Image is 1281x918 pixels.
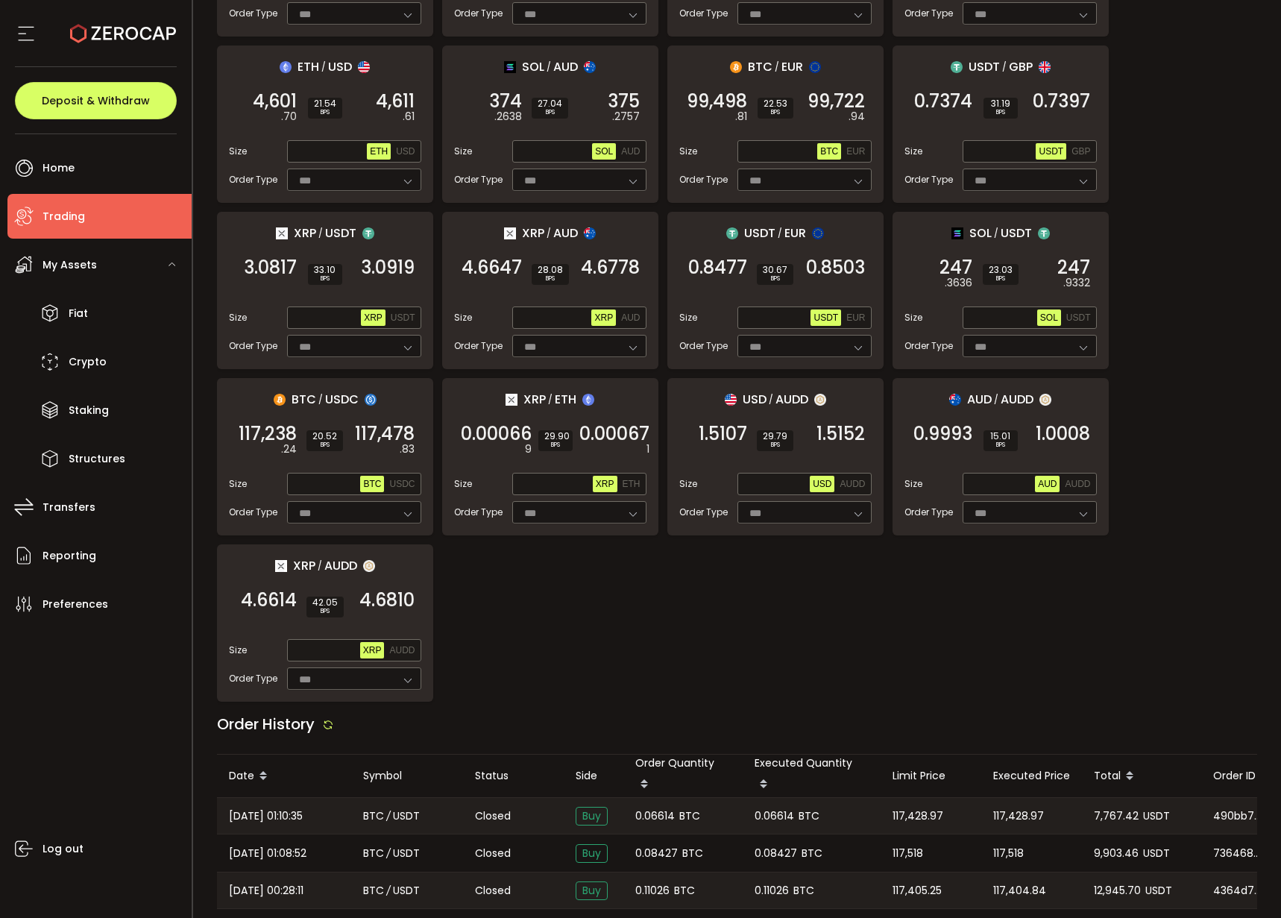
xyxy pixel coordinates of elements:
[69,400,109,421] span: Staking
[763,274,787,283] i: BPS
[43,254,97,276] span: My Assets
[538,265,563,274] span: 28.08
[370,146,388,157] span: ETH
[1035,476,1060,492] button: AUD
[806,260,865,275] span: 0.8503
[993,845,1024,862] span: 117,518
[904,506,953,519] span: Order Type
[735,109,747,125] em: .81
[1063,309,1094,326] button: USDT
[994,393,998,406] em: /
[522,224,544,242] span: XRP
[582,394,594,406] img: eth_portfolio.svg
[837,476,868,492] button: AUDD
[687,94,747,109] span: 99,498
[42,95,150,106] span: Deposit & Withdraw
[764,108,787,117] i: BPS
[748,57,772,76] span: BTC
[1038,479,1057,489] span: AUD
[811,309,841,326] button: USDT
[386,476,418,492] button: USDC
[781,57,803,76] span: EUR
[699,427,747,441] span: 1.5107
[1040,312,1058,323] span: SOL
[904,145,922,158] span: Size
[462,260,522,275] span: 4.6647
[281,109,297,125] em: .70
[881,767,981,785] div: Limit Price
[914,94,972,109] span: 0.7374
[544,432,567,441] span: 29.90
[596,479,614,489] span: XRP
[391,312,415,323] span: USDT
[769,393,773,406] em: /
[548,393,553,406] em: /
[365,394,377,406] img: usdc_portfolio.svg
[43,594,108,615] span: Preferences
[593,476,617,492] button: XRP
[994,227,998,240] em: /
[725,394,737,406] img: usd_portfolio.svg
[1094,845,1139,862] span: 9,903.46
[293,556,315,575] span: XRP
[679,173,728,186] span: Order Type
[579,427,649,441] span: 0.00067
[361,260,415,275] span: 3.0919
[576,807,608,826] span: Buy
[69,448,125,470] span: Structures
[324,556,357,575] span: AUDD
[621,146,640,157] span: AUD
[969,224,992,242] span: SOL
[1057,260,1090,275] span: 247
[1001,224,1032,242] span: USDT
[679,506,728,519] span: Order Type
[475,883,511,899] span: Closed
[239,427,297,441] span: 117,238
[1065,479,1090,489] span: AUDD
[846,312,865,323] span: EUR
[1037,309,1061,326] button: SOL
[523,390,546,409] span: XRP
[584,227,596,239] img: aud_portfolio.svg
[321,60,326,74] em: /
[904,311,922,324] span: Size
[793,882,814,899] span: BTC
[312,441,337,450] i: BPS
[318,559,322,573] em: /
[817,143,841,160] button: BTC
[229,506,277,519] span: Order Type
[388,309,418,326] button: USDT
[893,845,923,862] span: 117,518
[679,339,728,353] span: Order Type
[904,339,953,353] span: Order Type
[755,845,797,862] span: 0.08427
[635,808,675,825] span: 0.06614
[846,146,865,157] span: EUR
[475,808,511,824] span: Closed
[1063,275,1090,291] em: .9332
[1036,143,1066,160] button: USDT
[989,441,1012,450] i: BPS
[730,61,742,73] img: btc_portfolio.svg
[325,390,359,409] span: USDC
[755,808,794,825] span: 0.06614
[361,309,385,326] button: XRP
[312,598,338,607] span: 42.05
[494,109,522,125] em: .2638
[775,60,779,74] em: /
[810,476,834,492] button: USD
[623,755,743,797] div: Order Quantity
[364,312,383,323] span: XRP
[294,224,316,242] span: XRP
[581,260,640,275] span: 4.6778
[1039,394,1051,406] img: zuPXiwguUFiBOIQyqLOiXsnnNitlx7q4LCwEbLHADjIpTka+Lip0HH8D0VTrd02z+wEAAAAASUVORK5CYII=
[646,441,649,457] em: 1
[396,146,415,157] span: USD
[69,351,107,373] span: Crypto
[612,109,640,125] em: .2757
[363,560,375,572] img: zuPXiwguUFiBOIQyqLOiXsnnNitlx7q4LCwEbLHADjIpTka+Lip0HH8D0VTrd02z+wEAAAAASUVORK5CYII=
[314,99,336,108] span: 21.54
[618,143,643,160] button: AUD
[274,394,286,406] img: btc_portfolio.svg
[679,311,697,324] span: Size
